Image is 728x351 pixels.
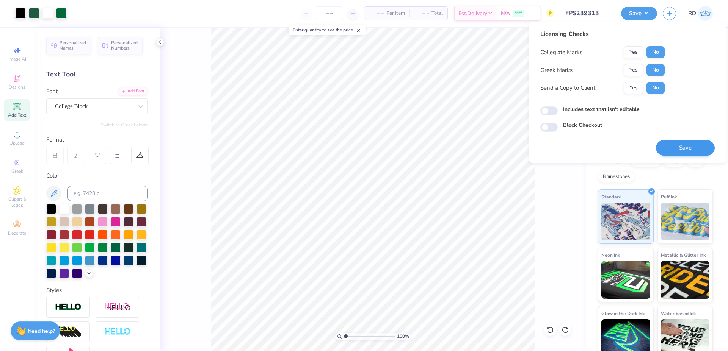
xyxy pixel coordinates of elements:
img: Standard [601,203,650,240]
button: Save [656,140,715,156]
button: No [646,82,665,94]
img: Rommel Del Rosario [698,6,713,21]
a: RD [688,6,713,21]
span: Designs [9,84,25,90]
button: No [646,64,665,76]
input: – – [315,6,344,20]
span: Glow in the Dark Ink [601,309,645,317]
input: Untitled Design [560,6,615,21]
img: Negative Space [104,328,131,336]
span: Est. Delivery [458,9,487,17]
div: Send a Copy to Client [540,84,595,92]
span: Image AI [8,56,26,62]
button: Save [621,7,657,20]
span: Total [431,9,443,17]
div: Rhinestones [598,171,635,183]
span: – – [369,9,384,17]
strong: Need help? [28,328,55,335]
div: Collegiate Marks [540,48,582,57]
span: Add Text [8,112,26,118]
span: 100 % [397,333,409,340]
div: Format [46,136,149,144]
span: Puff Ink [661,193,677,201]
div: Styles [46,286,148,295]
span: Clipart & logos [4,196,30,208]
button: Yes [624,46,643,58]
label: Includes text that isn't editable [563,105,640,113]
span: N/A [501,9,510,17]
span: – – [414,9,429,17]
button: Yes [624,82,643,94]
span: Personalized Numbers [111,40,138,51]
img: Neon Ink [601,261,650,299]
span: Upload [9,140,25,146]
span: Standard [601,193,621,201]
div: Greek Marks [540,66,573,75]
span: Personalized Names [60,40,86,51]
div: Text Tool [46,69,148,80]
span: Neon Ink [601,251,620,259]
span: Metallic & Glitter Ink [661,251,706,259]
label: Block Checkout [563,121,602,129]
img: Shadow [104,303,131,312]
img: 3d Illusion [55,326,82,338]
div: Licensing Checks [540,30,665,39]
span: Water based Ink [661,309,696,317]
div: Enter quantity to see the price. [289,25,366,35]
img: Metallic & Glitter Ink [661,261,710,299]
div: Add Font [118,87,148,96]
button: Yes [624,64,643,76]
span: Per Item [386,9,405,17]
label: Font [46,87,58,96]
span: RD [688,9,696,18]
img: Stroke [55,303,82,312]
button: Switch to Greek Letters [100,122,148,128]
span: FREE [515,11,522,16]
input: e.g. 7428 c [67,186,148,201]
button: No [646,46,665,58]
div: Color [46,172,148,180]
span: Greek [11,168,23,174]
span: Decorate [8,230,26,236]
img: Puff Ink [661,203,710,240]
